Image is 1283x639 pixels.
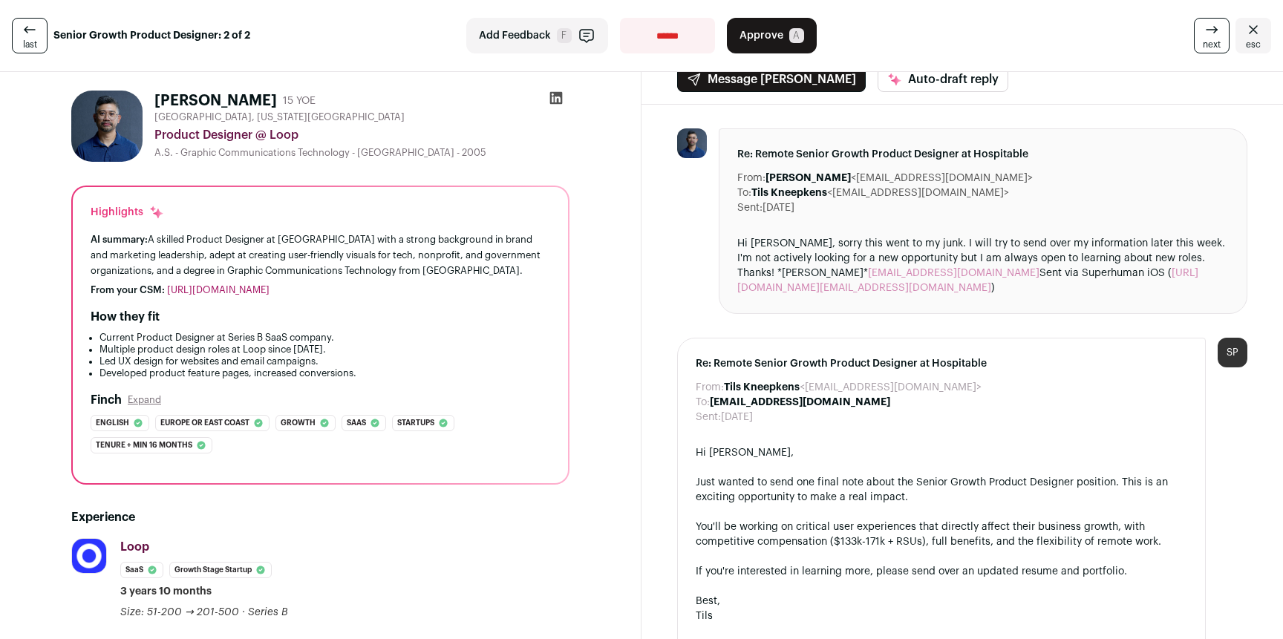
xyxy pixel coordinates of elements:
li: Multiple product design roles at Loop since [DATE]. [99,344,550,355]
h2: How they fit [91,308,160,326]
span: Europe or east coast [160,416,249,430]
span: Re: Remote Senior Growth Product Designer at Hospitable [696,356,1187,371]
li: Developed product feature pages, increased conversions. [99,367,550,379]
button: Message [PERSON_NAME] [677,67,866,92]
span: Tenure + min 16 months [96,438,192,453]
span: Re: Remote Senior Growth Product Designer at Hospitable [737,147,1229,162]
span: Size: 51-200 → 201-500 [120,607,239,617]
li: Led UX design for websites and email campaigns. [99,355,550,367]
button: Auto-draft reply [878,67,1008,92]
span: English [96,416,129,430]
div: Hi [PERSON_NAME], [696,445,1187,460]
span: Startups [397,416,434,430]
li: Current Product Designer at Series B SaaS company. [99,332,550,344]
div: Best, [696,594,1187,609]
div: SP [1218,338,1247,367]
span: Saas [347,416,366,430]
div: A skilled Product Designer at [GEOGRAPHIC_DATA] with a strong background in brand and marketing l... [91,232,550,278]
dt: To: [696,395,710,410]
h2: Experience [71,508,569,526]
dd: <[EMAIL_ADDRESS][DOMAIN_NAME]> [724,380,982,395]
img: 6a529eb1b7f6487422adc7b36e7e59c8b0990c827fb2545fba378fc81118ba12.jpg [71,91,143,162]
span: esc [1246,39,1261,50]
span: [GEOGRAPHIC_DATA], [US_STATE][GEOGRAPHIC_DATA] [154,111,405,123]
div: Just wanted to send one final note about the Senior Growth Product Designer position. This is an ... [696,475,1187,505]
dd: <[EMAIL_ADDRESS][DOMAIN_NAME]> [751,186,1009,200]
button: Approve A [727,18,817,53]
img: 4f2f30870b57915a26dc54572e76950665bd3197b0c91de934f1393de421f7b8.jpg [72,539,106,573]
span: Add Feedback [479,28,551,43]
button: Expand [128,394,161,406]
span: Growth [281,416,316,430]
div: Highlights [91,205,164,220]
h1: [PERSON_NAME] [154,91,277,111]
dt: Sent: [696,410,721,425]
div: If you're interested in learning more, please send over an updated resume and portfolio. [696,564,1187,579]
span: next [1203,39,1221,50]
li: SaaS [120,562,163,578]
dd: [DATE] [721,410,753,425]
dt: From: [696,380,724,395]
dd: [DATE] [763,200,794,215]
a: [EMAIL_ADDRESS][DOMAIN_NAME] [868,268,1039,278]
div: 15 YOE [283,94,316,108]
li: Growth Stage Startup [169,562,272,578]
dt: From: [737,171,765,186]
button: Add Feedback F [466,18,608,53]
div: You'll be working on critical user experiences that directly affect their business growth, with c... [696,520,1187,549]
div: A.S. - Graphic Communications Technology - [GEOGRAPHIC_DATA] - 2005 [154,147,569,159]
b: Tils Kneepkens [724,382,800,393]
div: Tils [696,609,1187,623]
h2: Finch [91,391,122,409]
span: Loop [120,541,149,553]
dt: To: [737,186,751,200]
span: Series B [248,607,288,617]
a: next [1194,18,1230,53]
span: F [557,28,572,43]
span: A [789,28,804,43]
div: Product Designer @ Loop [154,126,569,144]
dd: <[EMAIL_ADDRESS][DOMAIN_NAME]> [765,171,1033,186]
span: last [23,39,37,50]
dt: Sent: [737,200,763,215]
b: Tils Kneepkens [751,188,827,198]
b: [EMAIL_ADDRESS][DOMAIN_NAME] [710,397,890,407]
span: 3 years 10 months [120,584,212,599]
a: last [12,18,48,53]
strong: Senior Growth Product Designer: 2 of 2 [53,28,250,43]
span: Approve [740,28,783,43]
b: [PERSON_NAME] [765,173,851,183]
div: Hi [PERSON_NAME], sorry this went to my junk. I will try to send over my information later this w... [737,236,1229,295]
span: From your CSM: [91,285,165,295]
img: 6a529eb1b7f6487422adc7b36e7e59c8b0990c827fb2545fba378fc81118ba12.jpg [677,128,707,158]
span: AI summary: [91,235,148,244]
a: [URL][DOMAIN_NAME] [167,285,270,295]
a: Close [1235,18,1271,53]
span: · [242,605,245,620]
